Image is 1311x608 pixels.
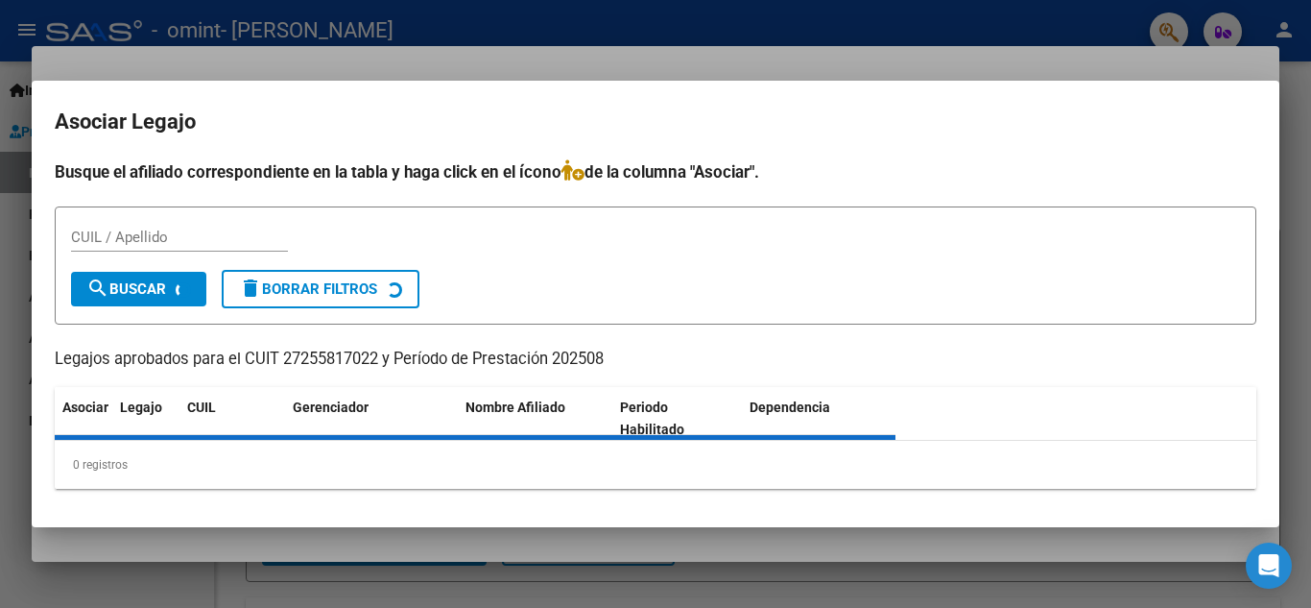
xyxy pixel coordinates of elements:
span: Borrar Filtros [239,280,377,298]
span: Gerenciador [293,400,369,415]
button: Borrar Filtros [222,270,419,308]
datatable-header-cell: Dependencia [742,387,896,450]
h4: Busque el afiliado correspondiente en la tabla y haga click en el ícono de la columna "Asociar". [55,159,1256,184]
span: Dependencia [750,400,830,415]
datatable-header-cell: Legajo [112,387,179,450]
span: Nombre Afiliado [465,400,565,415]
span: Asociar [62,400,108,415]
mat-icon: search [86,277,109,300]
div: Open Intercom Messenger [1246,543,1292,589]
datatable-header-cell: Asociar [55,387,112,450]
span: Legajo [120,400,162,415]
datatable-header-cell: Nombre Afiliado [458,387,612,450]
datatable-header-cell: CUIL [179,387,285,450]
h2: Asociar Legajo [55,104,1256,140]
span: CUIL [187,400,216,415]
datatable-header-cell: Gerenciador [285,387,458,450]
button: Buscar [71,272,206,306]
div: 0 registros [55,441,1256,489]
span: Buscar [86,280,166,298]
mat-icon: delete [239,277,262,300]
datatable-header-cell: Periodo Habilitado [612,387,742,450]
p: Legajos aprobados para el CUIT 27255817022 y Período de Prestación 202508 [55,348,1256,372]
span: Periodo Habilitado [620,400,684,437]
